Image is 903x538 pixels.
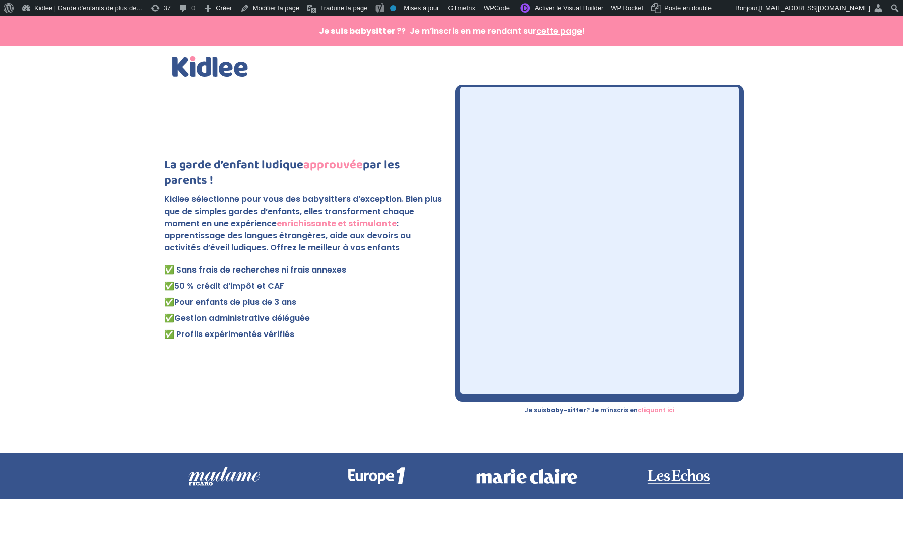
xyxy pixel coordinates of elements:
[164,312,310,324] span: ✅Gestion administrative déléguée
[390,5,396,11] div: Pas d'indice
[638,406,674,414] a: cliquant ici
[164,280,174,292] strong: ✅
[172,27,731,35] p: ? Je m’inscris en me rendant sur !
[619,453,739,499] img: les echos
[759,4,870,12] span: [EMAIL_ADDRESS][DOMAIN_NAME]
[460,407,739,413] p: Je suis ? Je m’inscris en
[172,56,248,77] img: Kidlee - Logo
[164,280,296,308] span: 50 % crédit d’impôt et CAF Pour enfants de plus de 3 ans
[164,296,174,308] strong: ✅
[164,157,443,193] h1: La garde d’enfant ludique par les parents !
[319,25,401,37] strong: Je suis babysitter ?
[164,193,443,262] p: Kidlee sélectionne pour vous des babysitters d’exception. Bien plus que de simples gardes d’enfan...
[467,453,587,499] img: marie claire
[316,453,436,499] img: europe 1
[164,264,346,276] span: ✅ Sans frais de recherches ni frais annexes
[164,328,294,340] span: ✅ Profils expérimentés vérifiés
[164,453,284,499] img: madame-figaro
[277,218,397,229] strong: enrichissante et stimulante
[536,25,582,37] span: cette page
[303,155,363,175] strong: approuvée
[546,406,586,414] strong: baby-sitter
[460,87,739,394] iframe: formulaire-inscription-famille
